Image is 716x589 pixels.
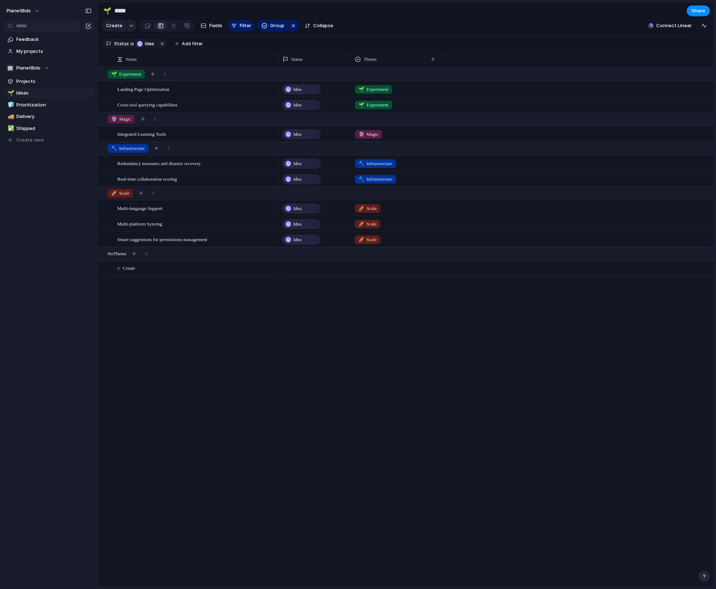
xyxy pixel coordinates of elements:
[359,237,364,242] span: 🚀
[106,22,122,29] span: Create
[293,176,301,183] span: Idea
[270,22,284,29] span: Group
[687,5,710,16] button: Share
[7,125,14,132] button: ✅
[167,145,170,152] span: 2
[359,236,377,243] span: Scale
[117,130,166,138] span: Integrated Learning Tools
[359,86,389,93] span: Experiment
[293,101,301,109] span: Idea
[130,41,134,47] span: is
[359,176,392,183] span: Infrastructure
[111,116,117,122] span: 🔮
[111,190,129,197] span: Scale
[16,136,44,144] span: Create view
[101,5,113,17] button: 🌱
[114,41,129,47] span: Status
[359,101,389,109] span: Experiment
[359,131,364,137] span: 🔮
[3,5,43,17] button: PlanetBids
[4,76,94,87] a: Projects
[164,71,166,78] span: 2
[117,174,177,183] span: Real-time collaboration scoring
[4,34,94,45] a: Feedback
[145,250,148,257] span: 0
[359,87,364,92] span: 🌱
[117,85,169,93] span: Landing Page Optimization
[7,64,14,72] div: 🏢
[16,48,92,55] span: My projects
[16,78,92,85] span: Projects
[103,6,111,16] div: 🌱
[4,46,94,57] a: My projects
[313,22,333,29] span: Collapse
[302,20,336,31] button: Collapse
[129,40,135,48] button: is
[16,64,41,72] span: PlanetBids
[171,39,207,49] button: Add filter
[123,265,135,272] span: Create
[293,86,301,93] span: Idea
[359,220,377,228] span: Scale
[645,20,695,31] button: Connect Linear
[102,20,126,31] button: Create
[198,20,225,31] button: Fields
[209,22,222,29] span: Fields
[291,56,303,63] span: Status
[111,190,117,196] span: 🚀
[135,40,158,48] button: Idea
[4,88,94,98] a: 🌱Ideas
[117,100,177,109] span: Cross-tool querying capabilities
[111,115,131,123] span: Magic
[111,145,145,152] span: Infrastructure
[8,113,13,121] div: 🚚
[117,159,201,167] span: Redundancy measures and disaster recovery
[359,205,377,212] span: Scale
[257,20,288,31] button: Group
[8,89,13,97] div: 🌱
[16,125,92,132] span: Shipped
[8,101,13,109] div: 🧊
[293,236,301,243] span: Idea
[364,56,377,63] span: Theme
[293,220,301,228] span: Idea
[7,101,14,109] button: 🧊
[117,219,162,228] span: Multi-platform Syncing
[4,123,94,134] a: ✅Shipped
[359,160,392,167] span: Infrastructure
[359,221,364,227] span: 🚀
[7,113,14,120] button: 🚚
[8,124,13,132] div: ✅
[111,71,141,78] span: Experiment
[108,250,126,257] span: No Theme
[111,146,117,151] span: 🔨
[182,41,203,47] span: Add filter
[4,111,94,122] a: 🚚Delivery
[16,101,92,109] span: Prioritization
[4,63,94,73] button: 🏢PlanetBids
[152,190,154,197] span: 3
[691,7,705,14] span: Share
[16,36,92,43] span: Feedback
[145,41,155,47] span: Idea
[228,20,254,31] button: Filter
[111,71,117,77] span: 🌱
[126,56,137,63] span: Name
[359,176,364,182] span: 🔨
[293,131,301,138] span: Idea
[4,100,94,110] a: 🧊Prioritization
[293,160,301,167] span: Idea
[359,161,364,166] span: 🔨
[154,115,156,123] span: 1
[359,102,364,108] span: 🌱
[16,89,92,97] span: Ideas
[656,22,692,29] span: Connect Linear
[359,131,378,138] span: Magic
[240,22,251,29] span: Filter
[16,113,92,120] span: Delivery
[293,205,301,212] span: Idea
